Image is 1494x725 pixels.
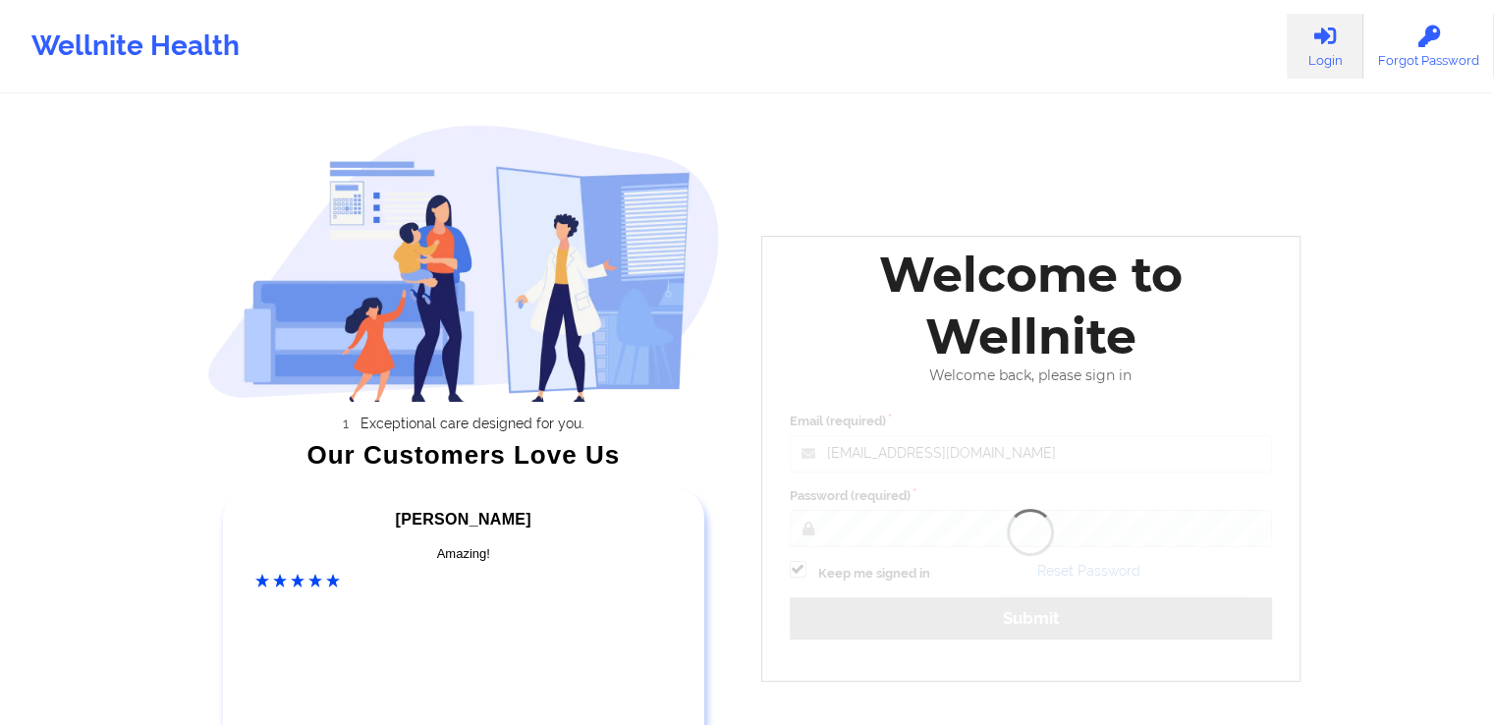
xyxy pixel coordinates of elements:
[776,367,1287,384] div: Welcome back, please sign in
[776,244,1287,367] div: Welcome to Wellnite
[207,124,720,402] img: wellnite-auth-hero_200.c722682e.png
[1363,14,1494,79] a: Forgot Password
[225,416,720,431] li: Exceptional care designed for you.
[255,544,672,564] div: Amazing!
[1287,14,1363,79] a: Login
[396,511,531,528] span: [PERSON_NAME]
[207,445,720,465] div: Our Customers Love Us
